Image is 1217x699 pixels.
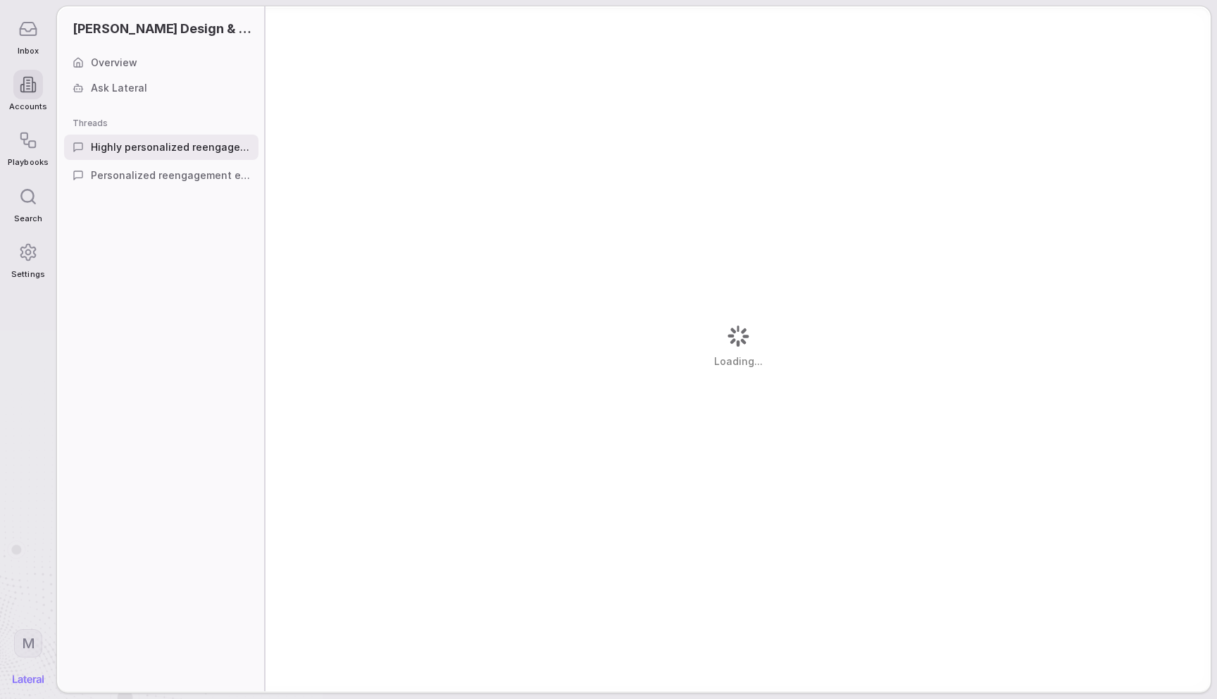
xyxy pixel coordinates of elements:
[22,634,35,652] span: M
[8,7,48,63] a: Inbox
[64,163,258,188] a: Personalized reengagement email for [PERSON_NAME] Design & Build
[64,135,258,160] a: Highly personalized reengagement email for [PERSON_NAME] Design & Build
[91,168,250,183] span: Personalized reengagement email for [PERSON_NAME] Design & Build
[73,20,253,38] span: [PERSON_NAME] Design & Build
[91,56,137,70] span: Overview
[11,270,44,279] span: Settings
[9,102,47,111] span: Accounts
[8,118,48,174] a: Playbooks
[64,50,258,75] a: Overview
[91,81,147,95] span: Ask Lateral
[18,47,39,56] span: Inbox
[73,118,108,129] span: Threads
[8,230,48,286] a: Settings
[14,214,42,223] span: Search
[13,675,44,683] img: Lateral
[8,63,48,118] a: Accounts
[714,354,763,369] span: Loading...
[64,75,258,101] a: Ask Lateral
[8,158,48,167] span: Playbooks
[91,140,250,154] span: Highly personalized reengagement email for [PERSON_NAME] Design & Build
